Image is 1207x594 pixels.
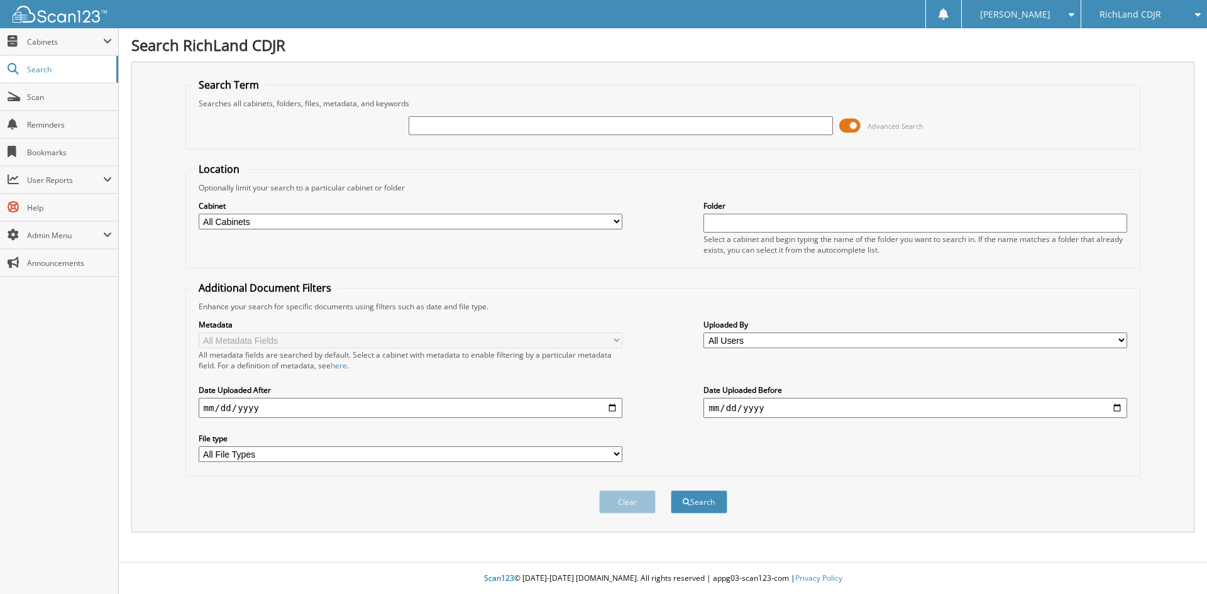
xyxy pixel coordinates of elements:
label: File type [199,433,622,444]
div: Select a cabinet and begin typing the name of the folder you want to search in. If the name match... [703,234,1127,255]
legend: Additional Document Filters [192,281,338,295]
span: Help [27,202,112,213]
span: User Reports [27,175,103,185]
legend: Search Term [192,78,265,92]
span: Advanced Search [868,121,923,131]
label: Date Uploaded Before [703,385,1127,395]
span: Reminders [27,119,112,130]
div: © [DATE]-[DATE] [DOMAIN_NAME]. All rights reserved | appg03-scan123-com | [119,563,1207,594]
label: Metadata [199,319,622,330]
span: Cabinets [27,36,103,47]
span: Scan [27,92,112,102]
input: start [199,398,622,418]
legend: Location [192,162,246,176]
label: Cabinet [199,201,622,211]
label: Uploaded By [703,319,1127,330]
a: Privacy Policy [795,573,842,583]
span: Bookmarks [27,147,112,158]
span: Announcements [27,258,112,268]
div: Enhance your search for specific documents using filters such as date and file type. [192,301,1134,312]
button: Clear [599,490,656,514]
div: Searches all cabinets, folders, files, metadata, and keywords [192,98,1134,109]
button: Search [671,490,727,514]
div: All metadata fields are searched by default. Select a cabinet with metadata to enable filtering b... [199,349,622,371]
label: Folder [703,201,1127,211]
h1: Search RichLand CDJR [131,35,1194,55]
img: scan123-logo-white.svg [13,6,107,23]
span: Scan123 [484,573,514,583]
span: Admin Menu [27,230,103,241]
input: end [703,398,1127,418]
iframe: Chat Widget [1144,534,1207,594]
span: Search [27,64,110,75]
label: Date Uploaded After [199,385,622,395]
span: RichLand CDJR [1100,11,1161,18]
a: here [331,360,347,371]
span: [PERSON_NAME] [980,11,1050,18]
div: Optionally limit your search to a particular cabinet or folder [192,182,1134,193]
